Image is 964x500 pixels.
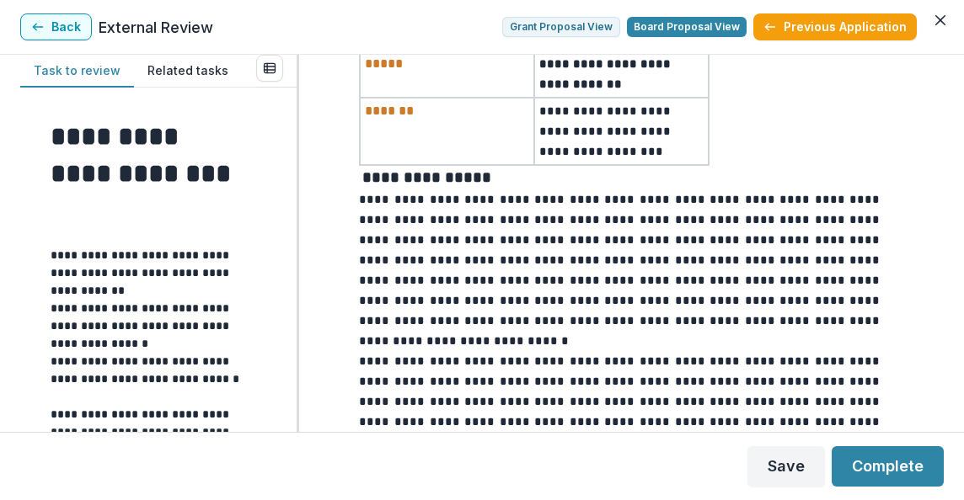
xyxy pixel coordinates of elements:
button: Previous Application [753,13,917,40]
button: Complete [832,446,944,487]
p: External Review [99,16,213,39]
button: View all reviews [256,55,283,82]
button: Task to review [20,55,134,88]
button: Save [747,446,825,487]
button: Close [927,7,954,34]
button: Grant Proposal View [502,17,620,37]
button: Board Proposal View [627,17,747,37]
button: Back [20,13,92,40]
button: Related tasks [134,55,242,88]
